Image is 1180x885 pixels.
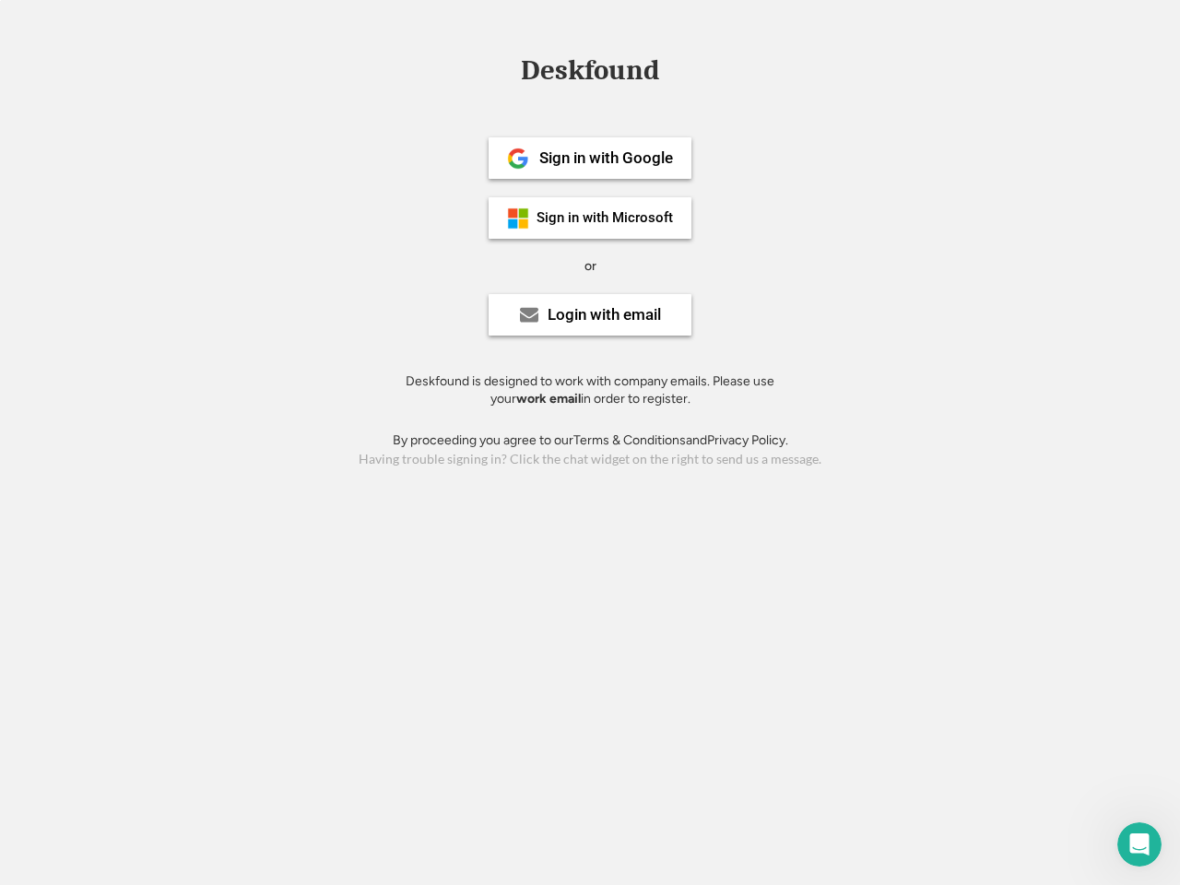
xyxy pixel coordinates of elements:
div: Deskfound [512,56,668,85]
a: Privacy Policy. [707,432,788,448]
div: By proceeding you agree to our and [393,431,788,450]
div: Sign in with Google [539,150,673,166]
div: or [584,257,596,276]
div: Deskfound is designed to work with company emails. Please use your in order to register. [383,372,797,408]
a: Terms & Conditions [573,432,686,448]
div: Login with email [548,307,661,323]
strong: work email [516,391,581,407]
img: 1024px-Google__G__Logo.svg.png [507,147,529,170]
div: Sign in with Microsoft [537,211,673,225]
img: ms-symbollockup_mssymbol_19.png [507,207,529,230]
iframe: Intercom live chat [1117,822,1162,867]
